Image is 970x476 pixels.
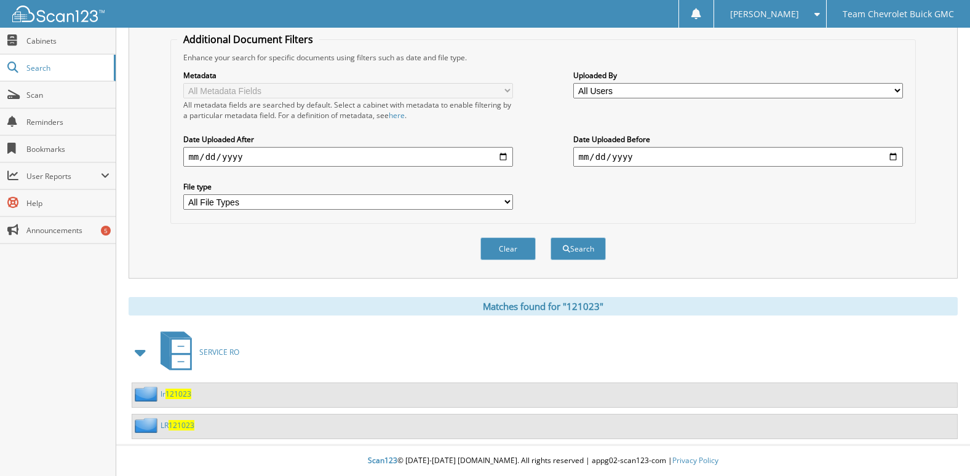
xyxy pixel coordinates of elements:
[135,386,161,402] img: folder2.png
[573,147,902,167] input: end
[161,420,194,430] a: LR121023
[26,144,109,154] span: Bookmarks
[129,297,958,315] div: Matches found for "121023"
[730,10,799,18] span: [PERSON_NAME]
[183,134,512,145] label: Date Uploaded After
[26,198,109,208] span: Help
[153,328,239,376] a: SERVICE RO
[183,100,512,121] div: All metadata fields are searched by default. Select a cabinet with metadata to enable filtering b...
[177,33,319,46] legend: Additional Document Filters
[165,389,191,399] span: 121023
[908,417,970,476] iframe: Chat Widget
[161,389,191,399] a: lr121023
[672,455,718,466] a: Privacy Policy
[169,420,194,430] span: 121023
[183,181,512,192] label: File type
[573,134,902,145] label: Date Uploaded Before
[177,52,908,63] div: Enhance your search for specific documents using filters such as date and file type.
[135,418,161,433] img: folder2.png
[480,237,536,260] button: Clear
[12,6,105,22] img: scan123-logo-white.svg
[26,171,101,181] span: User Reports
[368,455,397,466] span: Scan123
[843,10,954,18] span: Team Chevrolet Buick GMC
[183,147,512,167] input: start
[199,347,239,357] span: SERVICE RO
[26,36,109,46] span: Cabinets
[101,226,111,236] div: 5
[573,70,902,81] label: Uploaded By
[116,446,970,476] div: © [DATE]-[DATE] [DOMAIN_NAME]. All rights reserved | appg02-scan123-com |
[183,70,512,81] label: Metadata
[389,110,405,121] a: here
[26,117,109,127] span: Reminders
[26,90,109,100] span: Scan
[26,63,108,73] span: Search
[551,237,606,260] button: Search
[26,225,109,236] span: Announcements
